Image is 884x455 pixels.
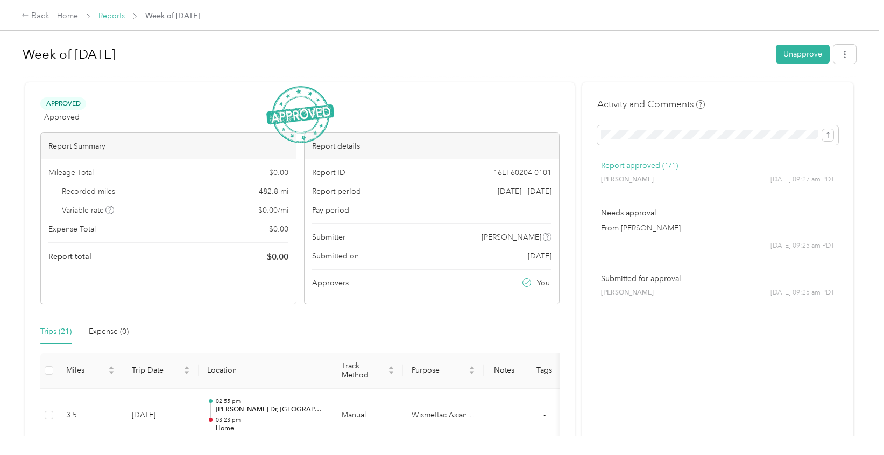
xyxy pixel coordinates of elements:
[312,277,349,289] span: Approvers
[269,167,288,178] span: $ 0.00
[312,250,359,262] span: Submitted on
[216,416,324,424] p: 03:23 pm
[48,251,91,262] span: Report total
[498,186,551,197] span: [DATE] - [DATE]
[66,366,106,375] span: Miles
[22,10,49,23] div: Back
[770,241,835,251] span: [DATE] 09:25 am PDT
[412,366,466,375] span: Purpose
[388,365,394,371] span: caret-up
[333,389,403,443] td: Manual
[601,160,835,171] p: Report approved (1/1)
[123,353,199,389] th: Trip Date
[388,369,394,376] span: caret-down
[258,205,288,216] span: $ 0.00 / mi
[89,326,129,338] div: Expense (0)
[98,11,125,20] a: Reports
[267,250,288,263] span: $ 0.00
[528,250,551,262] span: [DATE]
[305,133,560,159] div: Report details
[597,97,705,111] h4: Activity and Comments
[770,175,835,185] span: [DATE] 09:27 am PDT
[44,111,80,123] span: Approved
[48,223,96,235] span: Expense Total
[48,167,94,178] span: Mileage Total
[403,353,484,389] th: Purpose
[145,10,200,22] span: Week of [DATE]
[776,45,830,64] button: Unapprove
[40,326,72,338] div: Trips (21)
[216,397,324,405] p: 02:55 pm
[108,369,115,376] span: caret-down
[824,395,884,455] iframe: Everlance-gr Chat Button Frame
[57,11,78,20] a: Home
[216,405,324,415] p: [PERSON_NAME] Dr, [GEOGRAPHIC_DATA], [GEOGRAPHIC_DATA], [GEOGRAPHIC_DATA]
[183,369,190,376] span: caret-down
[543,410,546,419] span: -
[312,186,361,197] span: Report period
[266,86,334,144] img: ApprovedStamp
[482,232,541,243] span: [PERSON_NAME]
[108,365,115,371] span: caret-up
[601,207,835,219] p: Needs approval
[770,288,835,298] span: [DATE] 09:25 am PDT
[333,353,403,389] th: Track Method
[537,277,550,289] span: You
[41,133,296,159] div: Report Summary
[312,167,345,178] span: Report ID
[342,361,386,380] span: Track Method
[601,273,835,284] p: Submitted for approval
[312,232,345,243] span: Submitter
[524,353,564,389] th: Tags
[58,389,123,443] td: 3.5
[216,424,324,433] p: Home
[312,205,349,216] span: Pay period
[493,167,551,178] span: 16EF60204-0101
[601,222,835,234] p: From [PERSON_NAME]
[40,97,86,110] span: Approved
[469,365,475,371] span: caret-up
[132,366,181,375] span: Trip Date
[269,223,288,235] span: $ 0.00
[469,369,475,376] span: caret-down
[123,389,199,443] td: [DATE]
[62,186,115,197] span: Recorded miles
[259,186,288,197] span: 482.8 mi
[403,389,484,443] td: Wismettac Asian Foods
[484,353,524,389] th: Notes
[58,353,123,389] th: Miles
[199,353,333,389] th: Location
[183,365,190,371] span: caret-up
[23,41,768,67] h1: Week of August 25 2025
[601,288,654,298] span: [PERSON_NAME]
[601,175,654,185] span: [PERSON_NAME]
[62,205,115,216] span: Variable rate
